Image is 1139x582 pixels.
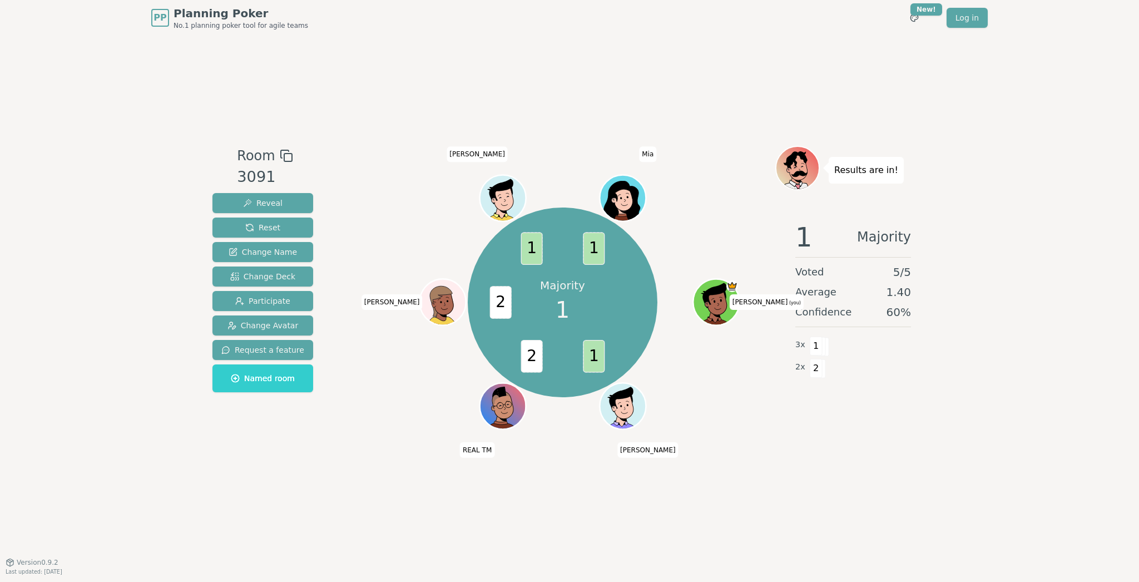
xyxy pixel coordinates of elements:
span: Reveal [243,198,283,209]
span: 1 [583,232,605,265]
span: Participate [235,295,290,307]
span: 60 % [887,304,911,320]
span: Average [795,284,836,300]
button: Change Avatar [212,315,313,336]
span: Confidence [795,304,851,320]
span: Version 0.9.2 [17,558,58,567]
div: 3091 [237,166,293,189]
span: Change Name [229,246,297,258]
span: 2 [810,359,823,378]
button: Version0.9.2 [6,558,58,567]
span: Last updated: [DATE] [6,569,62,575]
span: Ellen is the host [726,280,738,292]
div: New! [910,3,942,16]
span: 3 x [795,339,805,351]
span: 1 [583,340,605,373]
span: Reset [245,222,280,233]
span: Change Deck [230,271,295,282]
span: Room [237,146,275,166]
span: Click to change your name [447,147,508,162]
span: Click to change your name [361,294,423,310]
span: Click to change your name [460,442,494,458]
span: Click to change your name [617,442,679,458]
span: Click to change your name [730,294,804,310]
span: 2 [521,340,542,373]
p: Majority [540,278,585,293]
span: 1 [556,293,569,327]
button: Click to change your avatar [694,280,737,324]
span: PP [153,11,166,24]
span: 1 [795,224,813,250]
button: Participate [212,291,313,311]
span: (you) [788,300,801,305]
button: New! [904,8,924,28]
button: Change Name [212,242,313,262]
span: Change Avatar [227,320,299,331]
span: 2 [489,286,511,319]
p: Results are in! [834,162,898,178]
button: Reveal [212,193,313,213]
span: Planning Poker [174,6,308,21]
span: Request a feature [221,344,304,356]
button: Request a feature [212,340,313,360]
button: Reset [212,218,313,238]
a: Log in [947,8,988,28]
span: 1 [810,337,823,356]
span: 5 / 5 [893,264,911,280]
span: 1 [521,232,542,265]
span: 2 x [795,361,805,373]
span: No.1 planning poker tool for agile teams [174,21,308,30]
button: Named room [212,364,313,392]
button: Change Deck [212,267,313,287]
span: Named room [231,373,295,384]
span: Click to change your name [639,147,656,162]
span: Voted [795,264,824,280]
span: 1.40 [886,284,911,300]
a: PPPlanning PokerNo.1 planning poker tool for agile teams [151,6,308,30]
span: Majority [857,224,911,250]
